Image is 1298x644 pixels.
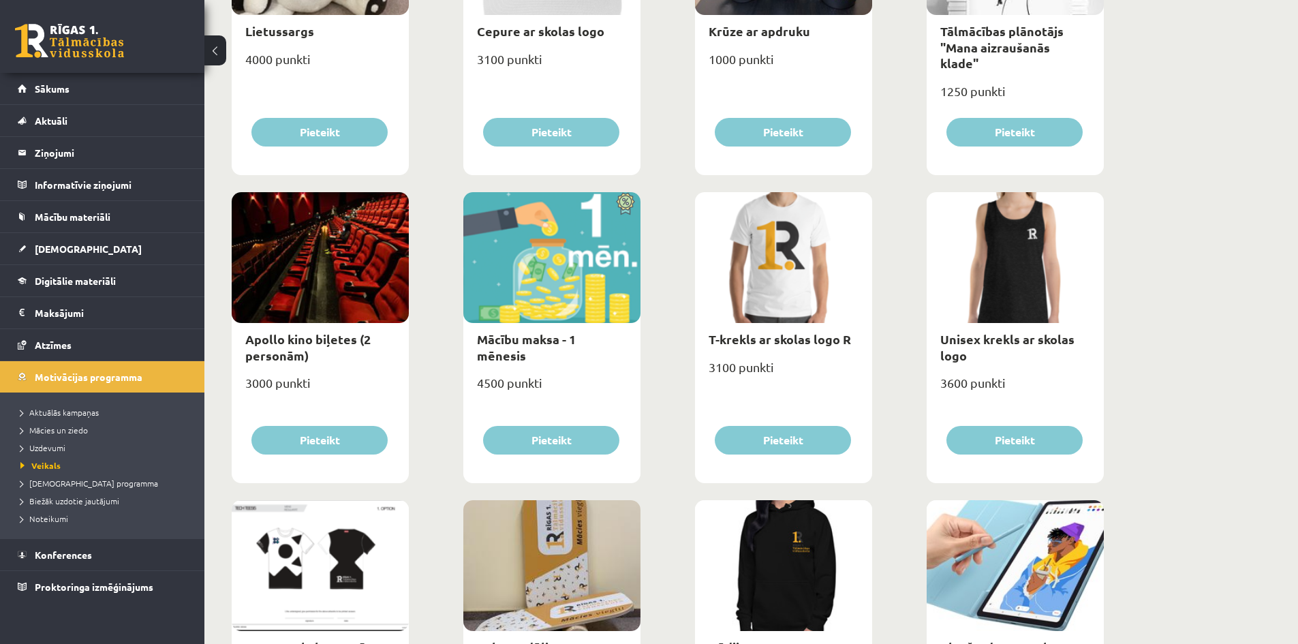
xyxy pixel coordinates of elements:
a: Atzīmes [18,329,187,361]
span: Digitālie materiāli [35,275,116,287]
button: Pieteikt [715,426,851,455]
a: Aktuāli [18,105,187,136]
span: Noteikumi [20,513,68,524]
a: Veikals [20,459,191,472]
a: Mācību maksa - 1 mēnesis [477,331,576,363]
legend: Ziņojumi [35,137,187,168]
a: Sākums [18,73,187,104]
a: T-krekls ar skolas logo R [709,331,851,347]
a: Krūze ar apdruku [709,23,810,39]
span: Mācies un ziedo [20,425,88,435]
div: 1000 punkti [695,48,872,82]
div: 4500 punkti [463,371,640,405]
a: Mācies un ziedo [20,424,191,436]
a: [DEMOGRAPHIC_DATA] [18,233,187,264]
div: 3100 punkti [695,356,872,390]
a: Digitālie materiāli [18,265,187,296]
button: Pieteikt [251,426,388,455]
button: Pieteikt [483,426,619,455]
a: Biežāk uzdotie jautājumi [20,495,191,507]
a: Ziņojumi [18,137,187,168]
legend: Maksājumi [35,297,187,328]
div: 1250 punkti [927,80,1104,114]
a: Apollo kino biļetes (2 personām) [245,331,371,363]
span: [DEMOGRAPHIC_DATA] programma [20,478,158,489]
span: Mācību materiāli [35,211,110,223]
a: Noteikumi [20,512,191,525]
a: Konferences [18,539,187,570]
div: 3100 punkti [463,48,640,82]
img: Atlaide [610,192,640,215]
span: Aktuāli [35,114,67,127]
a: Aktuālās kampaņas [20,406,191,418]
a: Informatīvie ziņojumi [18,169,187,200]
a: Cepure ar skolas logo [477,23,604,39]
a: Tālmācības plānotājs "Mana aizraušanās klade" [940,23,1064,71]
div: 3000 punkti [232,371,409,405]
span: Uzdevumi [20,442,65,453]
span: Proktoringa izmēģinājums [35,581,153,593]
span: [DEMOGRAPHIC_DATA] [35,243,142,255]
a: Maksājumi [18,297,187,328]
span: Biežāk uzdotie jautājumi [20,495,119,506]
button: Pieteikt [946,118,1083,147]
div: 4000 punkti [232,48,409,82]
button: Pieteikt [251,118,388,147]
span: Sākums [35,82,69,95]
span: Motivācijas programma [35,371,142,383]
a: [DEMOGRAPHIC_DATA] programma [20,477,191,489]
span: Atzīmes [35,339,72,351]
legend: Informatīvie ziņojumi [35,169,187,200]
a: Mācību materiāli [18,201,187,232]
button: Pieteikt [715,118,851,147]
span: Veikals [20,460,61,471]
a: Unisex krekls ar skolas logo [940,331,1075,363]
a: Uzdevumi [20,442,191,454]
a: Rīgas 1. Tālmācības vidusskola [15,24,124,58]
a: Proktoringa izmēģinājums [18,571,187,602]
div: 3600 punkti [927,371,1104,405]
span: Konferences [35,549,92,561]
a: Motivācijas programma [18,361,187,393]
span: Aktuālās kampaņas [20,407,99,418]
a: Lietussargs [245,23,314,39]
button: Pieteikt [483,118,619,147]
button: Pieteikt [946,426,1083,455]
